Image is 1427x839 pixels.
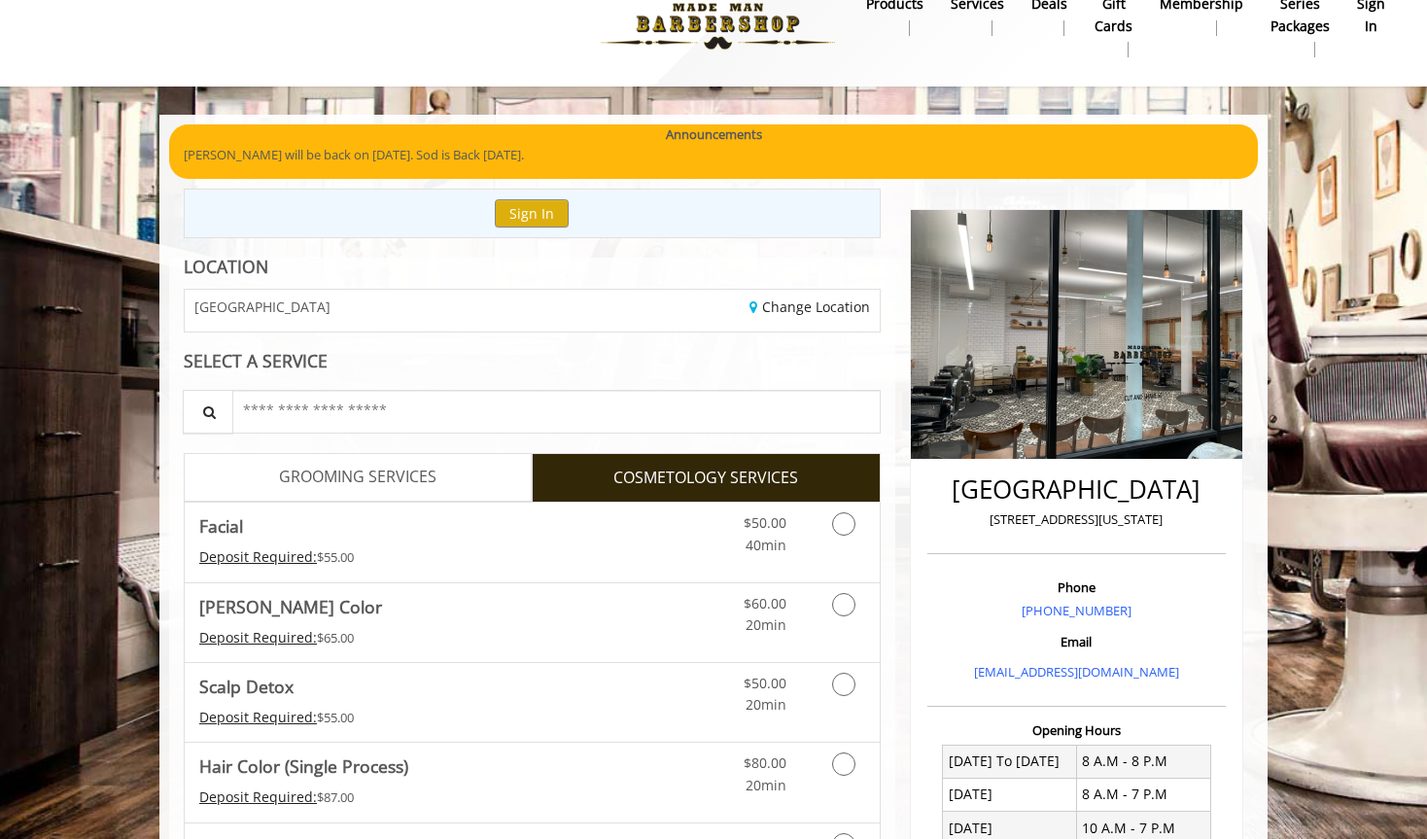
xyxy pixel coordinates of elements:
[932,580,1221,594] h3: Phone
[746,536,786,554] span: 40min
[199,787,590,808] div: $87.00
[199,708,317,726] span: This service needs some Advance to be paid before we block your appointment
[184,352,881,370] div: SELECT A SERVICE
[744,513,786,532] span: $50.00
[199,752,408,780] b: Hair Color (Single Process)
[744,674,786,692] span: $50.00
[199,512,243,540] b: Facial
[927,723,1226,737] h3: Opening Hours
[199,673,294,700] b: Scalp Detox
[932,509,1221,530] p: [STREET_ADDRESS][US_STATE]
[1076,745,1210,778] td: 8 A.M - 8 P.M
[184,255,268,278] b: LOCATION
[943,778,1077,811] td: [DATE]
[194,299,331,314] span: [GEOGRAPHIC_DATA]
[199,628,317,647] span: This service needs some Advance to be paid before we block your appointment
[199,627,590,648] div: $65.00
[279,465,436,490] span: GROOMING SERVICES
[746,776,786,794] span: 20min
[746,615,786,634] span: 20min
[199,707,590,728] div: $55.00
[974,663,1179,681] a: [EMAIL_ADDRESS][DOMAIN_NAME]
[746,695,786,714] span: 20min
[1076,778,1210,811] td: 8 A.M - 7 P.M
[183,390,233,434] button: Service Search
[199,593,382,620] b: [PERSON_NAME] Color
[932,475,1221,504] h2: [GEOGRAPHIC_DATA]
[666,124,762,145] b: Announcements
[943,745,1077,778] td: [DATE] To [DATE]
[184,145,1243,165] p: [PERSON_NAME] will be back on [DATE]. Sod is Back [DATE].
[744,753,786,772] span: $80.00
[495,199,569,227] button: Sign In
[932,635,1221,648] h3: Email
[613,466,798,491] span: COSMETOLOGY SERVICES
[1022,602,1131,619] a: [PHONE_NUMBER]
[749,297,870,316] a: Change Location
[744,594,786,612] span: $60.00
[199,547,317,566] span: This service needs some Advance to be paid before we block your appointment
[199,546,590,568] div: $55.00
[199,787,317,806] span: This service needs some Advance to be paid before we block your appointment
